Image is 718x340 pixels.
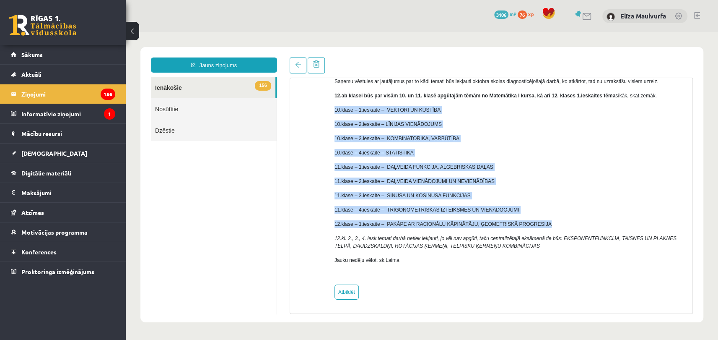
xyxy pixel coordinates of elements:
a: [DEMOGRAPHIC_DATA] [11,144,115,163]
span: Konferences [21,248,57,256]
a: Jauns ziņojums [25,25,151,40]
p: 11.klase – 4.ieskaite – TRIGONOMETRISKĀS IZTEIKSMES UN VIENĀDOOJUMI [209,174,560,181]
a: Informatīvie ziņojumi1 [11,104,115,123]
span: [DEMOGRAPHIC_DATA] [21,149,87,157]
p: 10.klase – 1.ieskaite – VEKTORI UN KUSTĪBA [209,74,560,81]
a: Ziņojumi156 [11,84,115,104]
a: Konferences [11,242,115,262]
p: Saņemu vēstules ar jautājumus par to kādi temati būs iekļauti oktobra skolas diagnosticējošajā da... [209,45,560,53]
i: 156 [101,89,115,100]
p: 12.klase – 1.ieskaite – PAKĀPE AR RACIONĀLU KĀPINĀTĀJU, ĢEOMETRISKĀ PROGRESIJA [209,188,560,196]
a: 156Ienākošie [25,44,150,66]
legend: Ziņojumi [21,84,115,104]
p: 10.klase – 2.ieskaite – LĪNIJAS VIENĀDOJUMS [209,88,560,96]
span: Sākums [21,51,43,58]
a: Mācību resursi [11,124,115,143]
strong: 12.ab klasei būs par visām 10. un 11. klasē apgūtajām tēmām no Matemātika I kursa, kā arī 12. kla... [209,60,490,66]
span: 76 [518,10,527,19]
a: Aktuāli [11,65,115,84]
span: xp [528,10,534,17]
legend: Informatīvie ziņojumi [21,104,115,123]
p: 10.klase – 4.ieskaite – STATISTIKA [209,117,560,124]
span: Motivācijas programma [21,228,88,236]
a: Atzīmes [11,203,115,222]
span: Aktuāli [21,71,41,78]
a: Maksājumi [11,183,115,202]
a: Digitālie materiāli [11,163,115,183]
a: Sākums [11,45,115,64]
span: Mācību resursi [21,130,62,137]
a: Proktoringa izmēģinājums [11,262,115,281]
a: 76 xp [518,10,538,17]
legend: Maksājumi [21,183,115,202]
em: 12.kl. 2., 3., 4. iesk.temati darbā netiek iekļauti, jo vēl nav apgūti, taču centralizētajā eksām... [209,203,551,217]
p: Jauku nedēļu vēlot, sk.Laima [209,224,560,232]
a: Nosūtītie [25,66,151,87]
a: Dzēstie [25,87,151,109]
a: Atbildēt [209,252,233,267]
a: 3106 mP [494,10,516,17]
img: Elīza Maulvurfa [607,13,615,21]
p: 11.klase – 3.ieskaite – SINUSA UN KOSINUSA FUNKCIJAS [209,160,560,167]
a: Motivācijas programma [11,222,115,242]
p: 11.klase – 1.ieskaite – DAĻVEIDA FUNKCIJA, ALGEBRISKAS DAĻAS [209,131,560,139]
span: 3106 [494,10,508,19]
span: Digitālie materiāli [21,169,71,177]
span: Proktoringa izmēģinājums [21,268,94,275]
span: 156 [129,49,145,58]
i: 1 [104,108,115,120]
span: Atzīmes [21,209,44,216]
p: 11.klase – 2.ieskaite – DAĻVEIDA VIENĀDOJUMI UN NEVIENĀDĪBAS [209,145,560,153]
a: Rīgas 1. Tālmācības vidusskola [9,15,76,36]
span: mP [510,10,516,17]
a: Elīza Maulvurfa [620,12,666,20]
p: 10.klase – 3.ieskaite – KOMBINATORIKA, VARBŪTĪBA [209,102,560,110]
p: sīkāk, skat.zemāk. [209,60,560,67]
